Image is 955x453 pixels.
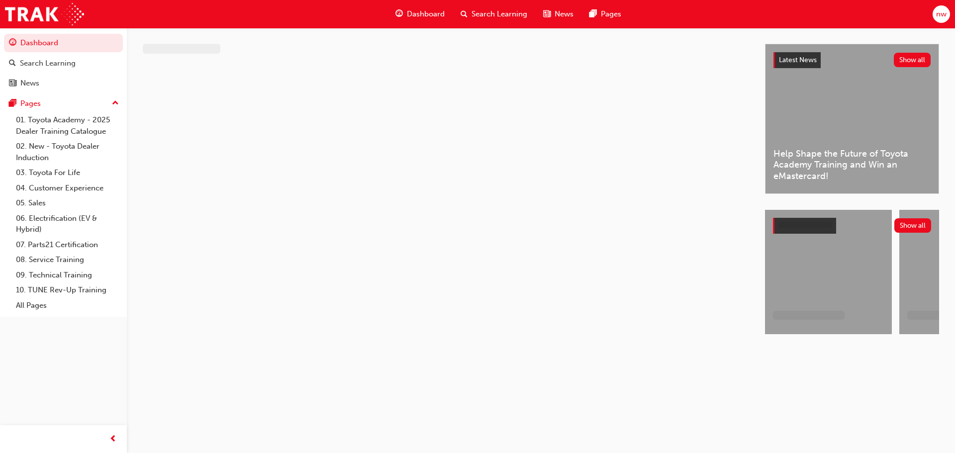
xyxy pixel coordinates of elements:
[20,98,41,109] div: Pages
[461,8,468,20] span: search-icon
[9,79,16,88] span: news-icon
[109,433,117,446] span: prev-icon
[12,237,123,253] a: 07. Parts21 Certification
[12,268,123,283] a: 09. Technical Training
[12,211,123,237] a: 06. Electrification (EV & Hybrid)
[9,39,16,48] span: guage-icon
[472,8,527,20] span: Search Learning
[4,94,123,113] button: Pages
[9,99,16,108] span: pages-icon
[12,298,123,313] a: All Pages
[453,4,535,24] a: search-iconSearch Learning
[395,8,403,20] span: guage-icon
[387,4,453,24] a: guage-iconDashboard
[9,59,16,68] span: search-icon
[12,112,123,139] a: 01. Toyota Academy - 2025 Dealer Training Catalogue
[4,74,123,92] a: News
[773,52,931,68] a: Latest NewsShow all
[4,34,123,52] a: Dashboard
[933,5,950,23] button: nw
[936,8,947,20] span: nw
[894,218,932,233] button: Show all
[12,165,123,181] a: 03. Toyota For Life
[20,78,39,89] div: News
[589,8,597,20] span: pages-icon
[112,97,119,110] span: up-icon
[773,218,931,234] a: Show all
[555,8,573,20] span: News
[5,3,84,25] img: Trak
[12,195,123,211] a: 05. Sales
[601,8,621,20] span: Pages
[12,282,123,298] a: 10. TUNE Rev-Up Training
[543,8,551,20] span: news-icon
[581,4,629,24] a: pages-iconPages
[4,54,123,73] a: Search Learning
[12,252,123,268] a: 08. Service Training
[4,32,123,94] button: DashboardSearch LearningNews
[779,56,817,64] span: Latest News
[773,148,931,182] span: Help Shape the Future of Toyota Academy Training and Win an eMastercard!
[407,8,445,20] span: Dashboard
[894,53,931,67] button: Show all
[535,4,581,24] a: news-iconNews
[765,44,939,194] a: Latest NewsShow allHelp Shape the Future of Toyota Academy Training and Win an eMastercard!
[12,181,123,196] a: 04. Customer Experience
[12,139,123,165] a: 02. New - Toyota Dealer Induction
[20,58,76,69] div: Search Learning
